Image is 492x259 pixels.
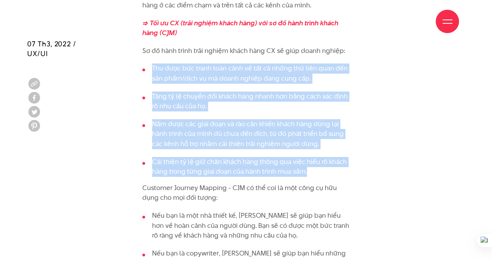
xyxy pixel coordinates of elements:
[142,157,350,177] li: Cải thiện tỷ lệ giữ chân khách hàng thông qua việc hiểu rõ khách hàng trong từng giai đoạn của hà...
[142,46,350,56] p: Sơ đồ hành trình trải nghiệm khách hàng CX sẽ giúp doanh nghiệp:
[142,63,350,83] li: Thu được bức tranh toàn cảnh về tất cả những thứ liên quan đến sản phẩm/dịch vụ mà doanh nghiệp đ...
[142,183,350,203] p: Customer Journey Mapping - CJM có thể coi là một công cụ hữu dụng cho mọi đối tượng:
[27,39,76,58] span: 07 Th3, 2022 / UX/UI
[142,211,350,241] li: Nếu bạn là một nhà thiết kế, [PERSON_NAME] sẽ giúp bạn hiểu hơn về hoàn cảnh của người dùng. Bạn ...
[142,92,350,111] li: Tăng tỷ lệ chuyển đổi khách hàng nhanh hơn bằng cách xác định rõ nhu cầu của họ.
[142,119,350,149] li: Nắm được các giai đoạn và rào cản khiến khách hàng dừng lại hành trình của mình dù chưa đến đích,...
